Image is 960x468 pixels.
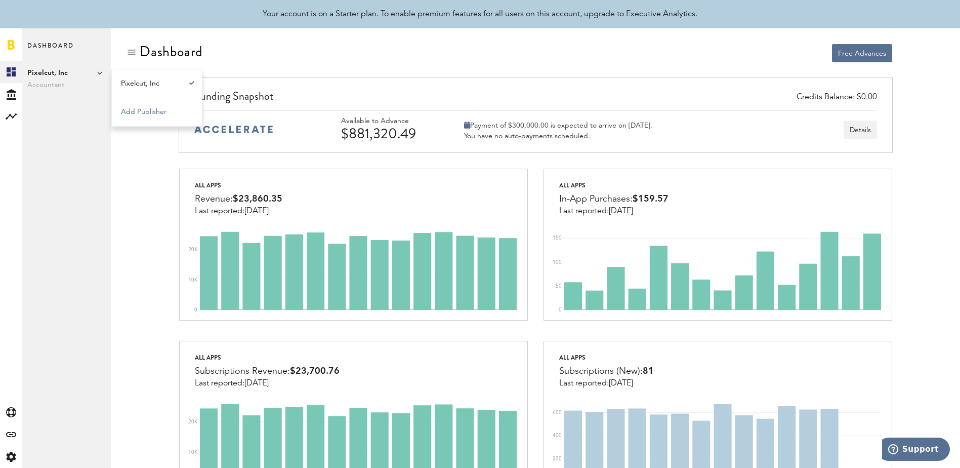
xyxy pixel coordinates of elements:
div: All apps [559,179,669,191]
span: [DATE] [244,207,269,215]
span: Pixelcut, Inc [27,67,106,79]
text: 600 [553,410,562,415]
text: 200 [553,456,562,461]
div: Dashboard [140,44,202,60]
text: 0 [194,307,197,313]
div: Subscriptions (New): [559,364,654,379]
text: 50 [556,284,562,289]
span: Dashboard [27,40,74,61]
span: [DATE] [244,379,269,387]
div: $881,320.49 [341,126,437,142]
text: 20K [188,419,198,424]
div: Available to Advance [341,117,437,126]
text: 150 [553,236,562,241]
div: You have no auto-payments scheduled. [464,132,652,141]
div: Payment of $300,000.00 is expected to arrive on [DATE]. [464,121,652,130]
span: [DATE] [609,379,633,387]
button: Free Advances [832,44,892,62]
div: Revenue: [195,191,282,207]
button: Details [844,121,877,139]
div: Your account is on a Starter plan. To enable premium features for all users on this account, upgr... [263,8,697,20]
div: All apps [195,352,340,364]
div: Subscriptions Revenue: [195,364,340,379]
text: 100 [553,260,562,265]
div: Last reported: [195,379,340,388]
img: accelerate-medium-blue-logo.svg [194,126,273,133]
span: 81 [643,367,654,376]
text: 10K [188,450,198,455]
div: Funding Snapshot [194,88,877,110]
text: 10K [188,278,198,283]
div: In-App Purchases: [559,191,669,207]
span: $23,700.76 [290,367,340,376]
span: $23,860.35 [233,194,282,204]
div: Credits Balance: $0.00 [797,92,877,103]
div: All apps [195,179,282,191]
text: 0 [559,307,562,313]
a: Add Publisher [117,103,197,121]
span: [DATE] [609,207,633,215]
div: All apps [559,352,654,364]
span: $159.57 [633,194,669,204]
div: Last reported: [559,379,654,388]
text: 400 [553,433,562,438]
span: Accountant [27,79,106,91]
span: Pixelcut, Inc [117,74,196,93]
div: Last reported: [195,207,282,216]
text: 20K [188,247,198,252]
div: Last reported: [559,207,669,216]
iframe: Opens a widget where you can find more information [882,438,950,463]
